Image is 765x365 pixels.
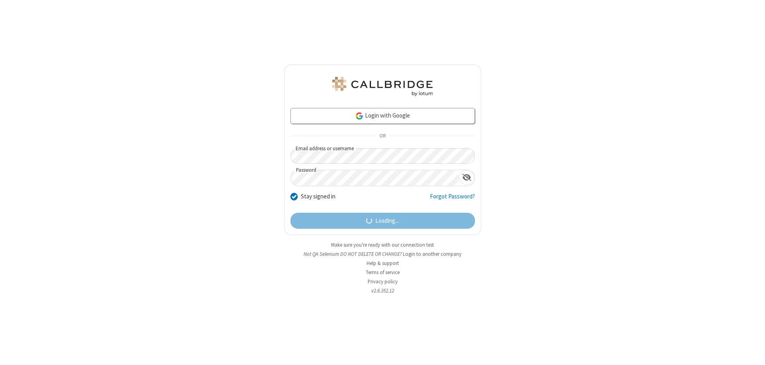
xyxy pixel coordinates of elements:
a: Help & support [367,260,399,267]
span: Loading... [375,216,399,226]
li: v2.6.352.12 [284,287,481,294]
img: google-icon.png [355,112,364,120]
a: Login with Google [290,108,475,124]
img: QA Selenium DO NOT DELETE OR CHANGE [331,77,434,96]
input: Email address or username [290,148,475,164]
div: Show password [459,170,475,185]
span: OR [376,131,389,142]
a: Forgot Password? [430,192,475,207]
a: Privacy policy [368,278,398,285]
li: Not QA Selenium DO NOT DELETE OR CHANGE? [284,250,481,258]
button: Login to another company [403,250,461,258]
a: Terms of service [366,269,400,276]
input: Password [291,170,459,186]
button: Loading... [290,213,475,229]
label: Stay signed in [301,192,335,201]
a: Make sure you're ready with our connection test [331,241,434,248]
